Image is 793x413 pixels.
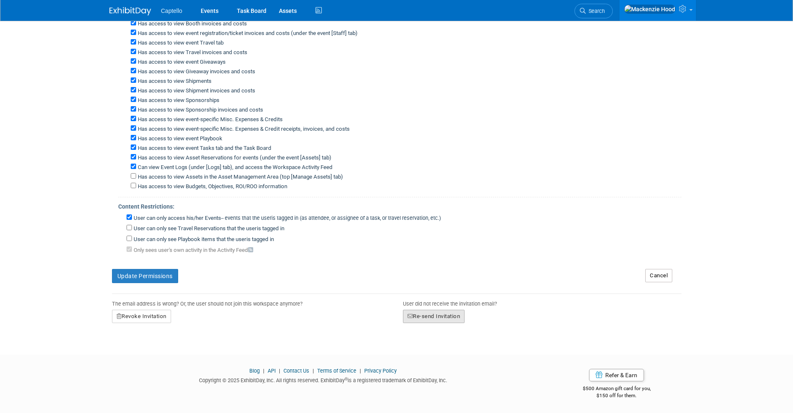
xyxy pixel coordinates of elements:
[109,7,151,15] img: ExhibitDay
[311,368,316,374] span: |
[574,4,613,18] a: Search
[112,294,390,310] div: The email address is wrong? Or, the user should not join this workspace anymore?
[277,368,282,374] span: |
[132,236,274,244] label: User can only see Playbook items that the user is tagged in
[136,183,287,191] label: Has access to view Budgets, Objectives, ROI/ROO information
[136,58,226,66] label: Has access to view event Giveaways
[132,214,441,222] label: User can only access his/her Events
[586,8,605,14] span: Search
[364,368,397,374] a: Privacy Policy
[132,246,253,254] label: Only sees user's own activity in the Activity Feed
[624,5,676,14] img: Mackenzie Hood
[317,368,356,374] a: Terms of Service
[136,20,247,28] label: Has access to view Booth invoices and costs
[549,380,684,399] div: $500 Amazon gift card for you,
[112,310,171,323] button: Revoke Invitation
[136,154,331,162] label: Has access to view Asset Reservations for events (under the event [Assets] tab)
[132,225,284,233] label: User can only see Travel Reservations that the user is tagged in
[589,369,644,381] a: Refer & Earn
[136,173,343,181] label: Has access to view Assets in the Asset Management Area (top [Manage Assets] tab)
[645,269,672,282] a: Cancel
[283,368,309,374] a: Contact Us
[403,294,681,310] div: User did not receive the invitation email?
[136,77,211,85] label: Has access to view Shipments
[136,30,358,37] label: Has access to view event registration/ticket invoices and costs (under the event [Staff] tab)
[118,197,681,213] div: Content Restrictions:
[136,135,222,143] label: Has access to view event Playbook
[136,164,333,172] label: Can view Event Logs (under [Logs] tab), and access the Workspace Activity Feed
[136,97,219,104] label: Has access to view Sponsorships
[249,368,260,374] a: Blog
[345,377,348,381] sup: ®
[358,368,363,374] span: |
[136,106,263,114] label: Has access to view Sponsorship invoices and costs
[403,310,465,323] button: Re-send Invitation
[136,87,255,95] label: Has access to view Shipment invoices and costs
[136,125,350,133] label: Has access to view event-specific Misc. Expenses & Credit receipts, invoices, and costs
[221,215,441,221] span: -- events that the user is tagged in (as attendee, or assignee of a task, or travel reservation, ...
[112,269,178,283] button: Update Permissions
[136,144,271,152] label: Has access to view event Tasks tab and the Task Board
[549,392,684,399] div: $150 off for them.
[268,368,276,374] a: API
[136,49,247,57] label: Has access to view Travel invoices and costs
[161,7,182,14] span: Captello
[136,116,283,124] label: Has access to view event-specific Misc. Expenses & Credits
[261,368,266,374] span: |
[109,375,537,384] div: Copyright © 2025 ExhibitDay, Inc. All rights reserved. ExhibitDay is a registered trademark of Ex...
[136,68,255,76] label: Has access to view Giveaway invoices and costs
[136,39,224,47] label: Has access to view event Travel tab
